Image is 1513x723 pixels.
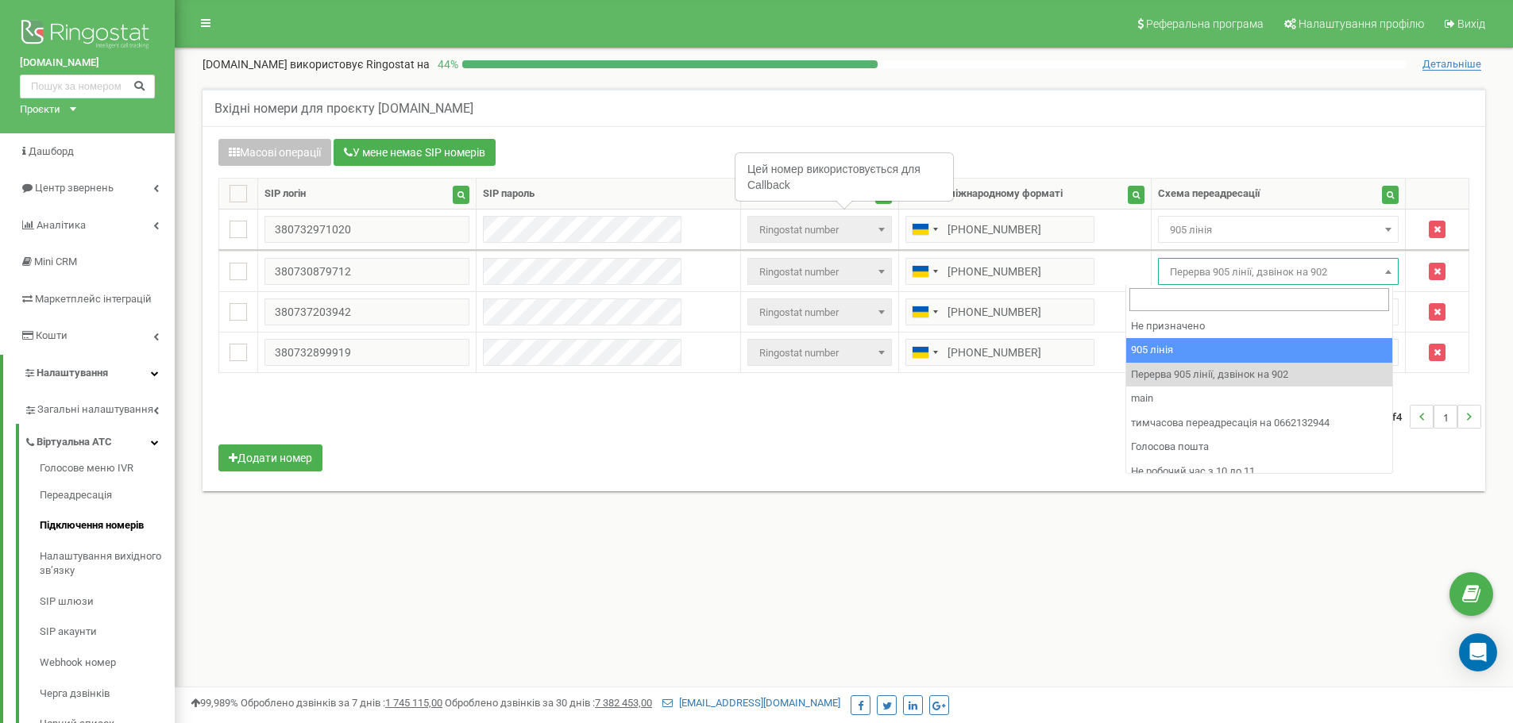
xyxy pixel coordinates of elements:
[264,187,306,202] div: SIP логін
[430,56,462,72] p: 44 %
[40,461,175,480] a: Голосове меню IVR
[1422,58,1481,71] span: Детальніше
[753,219,886,241] span: Ringostat number
[906,259,943,284] div: Telephone country code
[753,342,886,364] span: Ringostat number
[906,340,943,365] div: Telephone country code
[905,258,1094,285] input: 050 123 4567
[905,216,1094,243] input: 050 123 4567
[906,217,943,242] div: Telephone country code
[20,16,155,56] img: Ringostat logo
[753,261,886,283] span: Ringostat number
[29,145,74,157] span: Дашборд
[905,187,1063,202] div: Номер у міжнародному форматі
[37,219,86,231] span: Аналiтика
[1164,219,1394,241] span: 905 лінія
[40,480,175,511] a: Переадресація
[905,339,1094,366] input: 050 123 4567
[747,298,891,325] span: Ringostat number
[290,58,430,71] span: використовує Ringostat на
[747,258,891,285] span: Ringostat number
[1146,17,1264,30] span: Реферальна програма
[595,697,652,709] u: 7 382 453,00
[1126,460,1392,484] li: Не робочий час з 10 до 11
[662,697,840,709] a: [EMAIL_ADDRESS][DOMAIN_NAME]
[191,697,238,709] span: 99,989%
[37,402,153,417] span: Загальні налаштування
[40,586,175,617] a: SIP шлюзи
[40,679,175,710] a: Черга дзвінків
[1158,216,1399,243] span: 905 лінія
[736,154,952,200] div: Цей номер використовується для Callback
[24,391,175,424] a: Загальні налаштування
[203,56,430,72] p: [DOMAIN_NAME]
[35,293,152,305] span: Маркетплейс інтеграцій
[34,256,77,267] span: Mini CRM
[1372,389,1481,444] nav: ...
[1158,187,1260,202] div: Схема переадресації
[214,102,473,116] h5: Вхідні номери для проєкту [DOMAIN_NAME]
[35,182,114,194] span: Центр звернень
[1164,261,1394,283] span: Перерва 905 лінії, дзвінок на 902
[40,617,175,648] a: SIP акаунти
[905,298,1094,325] input: 050 123 4567
[1434,405,1457,429] li: 1
[1126,314,1392,339] li: Не призначено
[1299,17,1424,30] span: Налаштування профілю
[218,444,322,471] button: Додати номер
[1459,633,1497,671] div: Open Intercom Messenger
[1126,338,1392,363] li: 905 лінія
[334,139,496,166] button: У мене немає SIP номерів
[37,367,108,379] span: Налаштування
[385,697,442,709] u: 1 745 115,00
[1126,435,1392,460] li: Голосова пошта
[218,139,331,166] button: Масові операції
[40,541,175,586] a: Налаштування вихідного зв’язку
[1457,17,1485,30] span: Вихід
[20,56,155,71] a: [DOMAIN_NAME]
[241,697,442,709] span: Оброблено дзвінків за 7 днів :
[3,355,175,392] a: Налаштування
[24,424,175,456] a: Віртуальна АТС
[747,339,891,366] span: Ringostat number
[906,299,943,325] div: Telephone country code
[36,329,68,341] span: Кошти
[40,648,175,679] a: Webhook номер
[1126,386,1392,411] li: main
[477,179,741,210] th: SIP пароль
[20,75,155,98] input: Пошук за номером
[40,510,175,541] a: Підключення номерів
[1126,363,1392,387] li: Перерва 905 лінії, дзвінок на 902
[37,435,112,450] span: Віртуальна АТС
[1158,258,1399,285] span: Перерва 905 лінії, дзвінок на 902
[1126,411,1392,436] li: тимчасова переадресація на 0662132944
[445,697,652,709] span: Оброблено дзвінків за 30 днів :
[20,102,60,117] div: Проєкти
[753,302,886,324] span: Ringostat number
[747,216,891,243] span: Ringostat number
